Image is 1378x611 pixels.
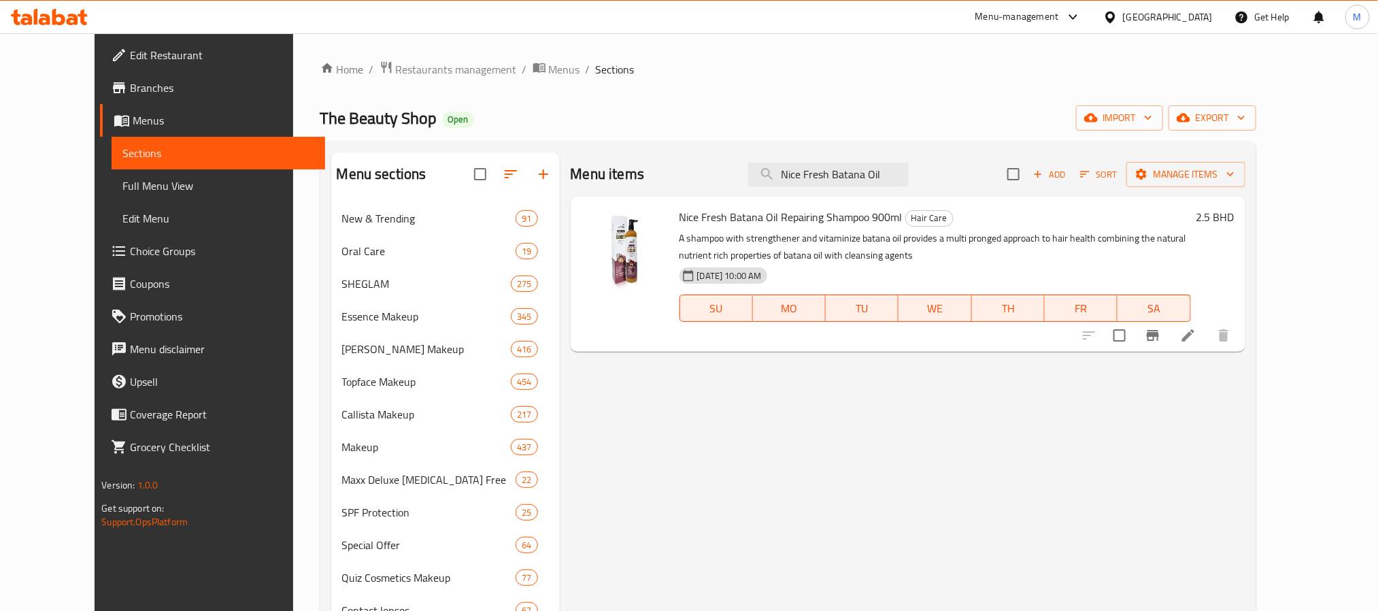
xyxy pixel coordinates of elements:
[679,295,753,322] button: SU
[342,537,516,553] span: Special Offer
[533,61,580,78] a: Menus
[511,376,537,389] span: 454
[1137,166,1234,183] span: Manage items
[380,61,517,78] a: Restaurants management
[516,572,537,584] span: 77
[320,103,437,133] span: The Beauty Shop
[137,476,158,494] span: 1.0.0
[516,243,537,259] div: items
[511,278,537,291] span: 275
[748,163,909,186] input: search
[1076,105,1163,131] button: import
[972,295,1045,322] button: TH
[826,295,898,322] button: TU
[904,299,966,318] span: WE
[516,539,537,552] span: 64
[331,202,560,235] div: New & Trending91
[112,169,324,202] a: Full Menu View
[100,267,324,300] a: Coupons
[369,61,374,78] li: /
[331,365,560,398] div: Topface Makeup454
[516,506,537,519] span: 25
[1123,299,1185,318] span: SA
[342,341,511,357] span: [PERSON_NAME] Makeup
[596,61,635,78] span: Sections
[130,243,314,259] span: Choice Groups
[511,374,537,390] div: items
[331,333,560,365] div: [PERSON_NAME] Makeup416
[130,406,314,423] span: Coverage Report
[122,178,314,194] span: Full Menu View
[100,104,324,137] a: Menus
[331,235,560,267] div: Oral Care19
[1354,10,1362,24] span: M
[511,276,537,292] div: items
[1126,162,1245,187] button: Manage items
[1050,299,1112,318] span: FR
[522,61,527,78] li: /
[342,472,516,488] div: Maxx Deluxe Ammonia Free
[679,230,1191,264] p: A shampoo with strengthener and vitaminize batana oil provides a multi pronged approach to hair h...
[1137,319,1169,352] button: Branch-specific-item
[342,210,516,227] span: New & Trending
[898,295,971,322] button: WE
[130,341,314,357] span: Menu disclaimer
[130,439,314,455] span: Grocery Checklist
[582,208,669,295] img: Nice Fresh Batana Oil Repairing Shampoo 900ml
[1031,167,1068,182] span: Add
[999,160,1028,188] span: Select section
[342,341,511,357] div: Catrice Makeup
[342,504,516,521] span: SPF Protection
[130,276,314,292] span: Coupons
[516,212,537,225] span: 91
[443,112,474,128] div: Open
[331,463,560,496] div: Maxx Deluxe [MEDICAL_DATA] Free22
[122,145,314,161] span: Sections
[331,561,560,594] div: Quiz Cosmetics Makeup77
[686,299,747,318] span: SU
[516,210,537,227] div: items
[1117,295,1190,322] button: SA
[831,299,893,318] span: TU
[100,235,324,267] a: Choice Groups
[342,439,511,455] span: Makeup
[130,374,314,390] span: Upsell
[527,158,560,191] button: Add section
[511,408,537,421] span: 217
[511,343,537,356] span: 416
[331,267,560,300] div: SHEGLAM275
[396,61,517,78] span: Restaurants management
[342,569,516,586] span: Quiz Cosmetics Makeup
[1169,105,1256,131] button: export
[320,61,364,78] a: Home
[549,61,580,78] span: Menus
[342,276,511,292] span: SHEGLAM
[511,310,537,323] span: 345
[466,160,494,188] span: Select all sections
[1077,164,1121,185] button: Sort
[1080,167,1117,182] span: Sort
[977,299,1039,318] span: TH
[101,499,164,517] span: Get support on:
[1179,110,1245,127] span: export
[905,210,954,227] div: Hair Care
[100,431,324,463] a: Grocery Checklist
[511,341,537,357] div: items
[1180,327,1196,344] a: Edit menu item
[331,300,560,333] div: Essence Makeup345
[100,365,324,398] a: Upsell
[516,245,537,258] span: 19
[342,308,511,325] div: Essence Makeup
[100,398,324,431] a: Coverage Report
[342,374,511,390] span: Topface Makeup
[1123,10,1213,24] div: [GEOGRAPHIC_DATA]
[331,496,560,529] div: SPF Protection25
[342,406,511,423] span: Callista Makeup
[511,308,537,325] div: items
[320,61,1256,78] nav: breadcrumb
